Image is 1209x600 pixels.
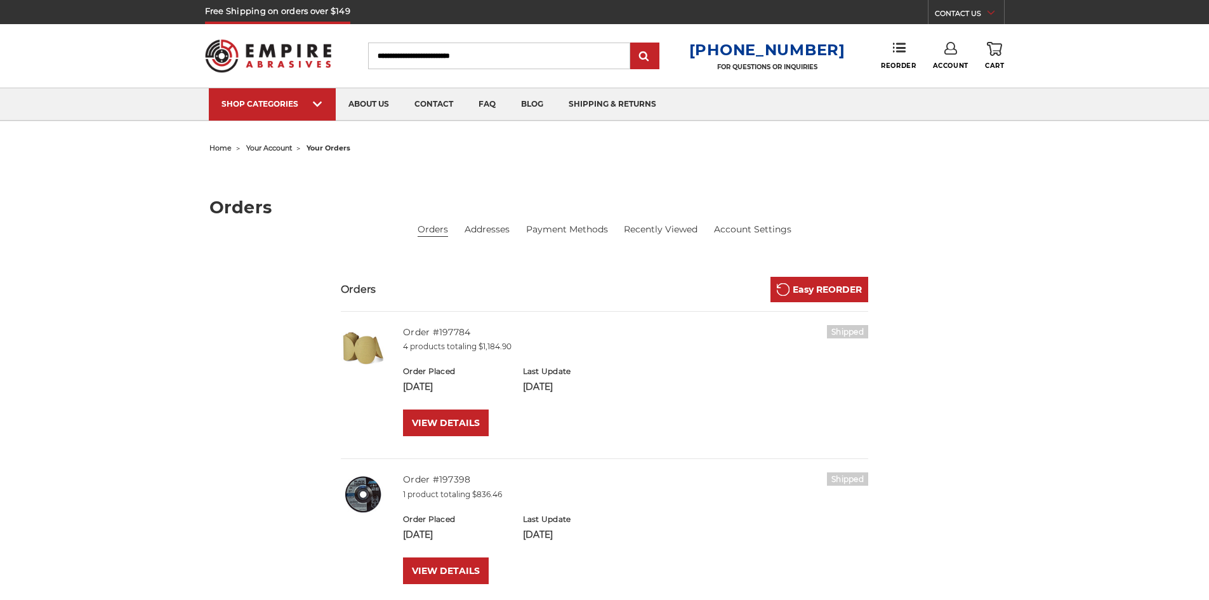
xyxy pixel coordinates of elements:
span: Cart [985,62,1004,70]
a: shipping & returns [556,88,669,121]
input: Submit [632,44,657,69]
a: contact [402,88,466,121]
a: blog [508,88,556,121]
h6: Order Placed [403,366,509,377]
p: FOR QUESTIONS OR INQUIRIES [689,63,845,71]
h6: Shipped [827,472,868,486]
div: SHOP CATEGORIES [221,99,323,109]
h3: Orders [341,282,376,297]
span: your orders [307,143,350,152]
span: Account [933,62,968,70]
a: Recently Viewed [624,223,697,236]
a: [PHONE_NUMBER] [689,41,845,59]
img: Empire Abrasives [205,31,332,81]
li: Orders [418,223,448,237]
a: about us [336,88,402,121]
h6: Shipped [827,325,868,338]
span: [DATE] [403,381,433,392]
a: home [209,143,232,152]
a: Order #197398 [403,474,470,485]
a: Easy REORDER [770,277,868,302]
p: 1 product totaling $836.46 [403,489,868,500]
span: [DATE] [403,529,433,540]
a: Order #197784 [403,326,470,338]
img: 5" x 3/64" x 7/8" Depressed Center Type 27 Cut Off Wheel [341,472,385,517]
a: Addresses [465,223,510,236]
a: Cart [985,42,1004,70]
h1: Orders [209,199,1000,216]
a: VIEW DETAILS [403,557,489,584]
img: 6" DA Sanding Discs on a Roll [341,325,385,370]
a: faq [466,88,508,121]
a: Payment Methods [526,223,608,236]
a: VIEW DETAILS [403,410,489,436]
a: Account Settings [714,223,791,236]
h6: Last Update [523,366,629,377]
h6: Last Update [523,514,629,525]
p: 4 products totaling $1,184.90 [403,341,868,352]
a: Reorder [881,42,916,69]
span: [DATE] [523,381,553,392]
span: Reorder [881,62,916,70]
h6: Order Placed [403,514,509,525]
a: CONTACT US [935,6,1004,24]
a: your account [246,143,292,152]
span: [DATE] [523,529,553,540]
